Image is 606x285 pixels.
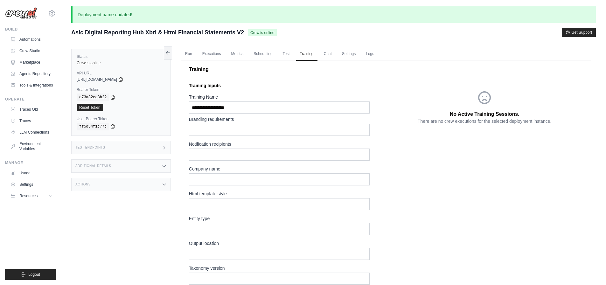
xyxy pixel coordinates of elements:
a: Training [296,47,317,61]
a: Scheduling [250,47,276,61]
label: Output location [189,240,370,247]
a: Reset Token [77,104,103,111]
div: Operate [5,97,56,102]
button: Resources [8,191,56,201]
h3: Test Endpoints [75,146,105,149]
label: Html template style [189,191,370,197]
label: Branding requirements [189,116,370,122]
p: Training Inputs [189,82,386,89]
span: [URL][DOMAIN_NAME] [77,77,117,82]
a: Test [279,47,294,61]
a: Settings [8,179,56,190]
label: User Bearer Token [77,116,165,122]
code: ff5d34f1c77c [77,123,109,130]
label: Status [77,54,165,59]
label: Bearer Token [77,87,165,92]
button: Get Support [562,28,596,37]
img: Logo [5,7,37,19]
a: Marketplace [8,57,56,67]
a: Tools & Integrations [8,80,56,90]
label: Notification recipients [189,141,370,147]
label: Entity type [189,215,370,222]
p: Training [189,66,583,73]
div: Crew is online [77,60,165,66]
a: Traces [8,116,56,126]
label: Training Name [189,94,370,100]
a: Crew Studio [8,46,56,56]
a: Chat [320,47,336,61]
button: Logout [5,269,56,280]
span: Crew is online [248,29,277,36]
a: Environment Variables [8,139,56,154]
a: Agents Repository [8,69,56,79]
p: There are no crew executions for the selected deployment instance. [418,118,551,124]
a: Metrics [227,47,247,61]
a: Automations [8,34,56,45]
h3: Actions [75,183,91,186]
a: Traces Old [8,104,56,115]
p: Deployment name updated! [71,6,596,23]
span: Asic Digital Reporting Hub Xbrl & Html Financial Statements V2 [71,28,244,37]
span: Logout [28,272,40,277]
div: Manage [5,160,56,165]
a: Run [181,47,196,61]
label: Company name [189,166,370,172]
label: API URL [77,71,165,76]
code: c73a32ee3b22 [77,94,109,101]
a: Executions [199,47,225,61]
h3: Additional Details [75,164,111,168]
span: Resources [19,193,38,198]
a: Settings [338,47,359,61]
label: Taxonomy version [189,265,370,271]
div: Build [5,27,56,32]
p: No Active Training Sessions. [450,110,519,118]
a: LLM Connections [8,127,56,137]
a: Logs [362,47,378,61]
a: Usage [8,168,56,178]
